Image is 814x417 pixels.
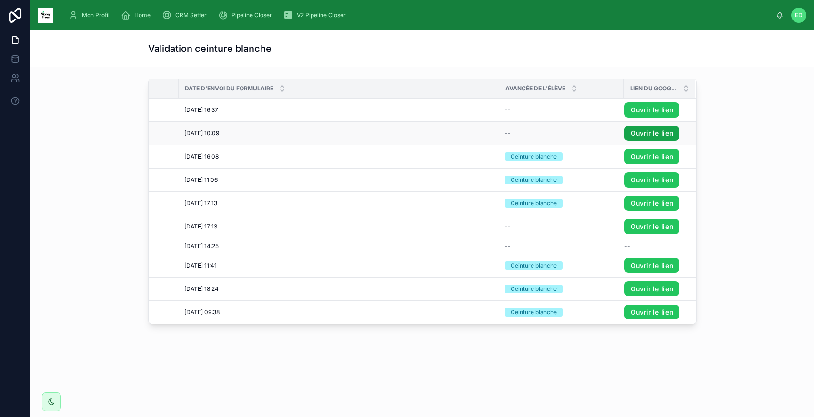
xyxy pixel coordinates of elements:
span: V2 Pipeline Closer [297,11,346,19]
a: Ouvrir le lien [624,149,680,164]
div: Ceinture blanche [511,176,557,184]
span: -- [505,223,511,230]
a: Ouvrir le lien [624,102,680,118]
h1: Validation ceinture blanche [148,42,271,55]
span: [DATE] 11:06 [184,176,218,184]
span: ED [795,11,803,19]
a: Ouvrir le lien [624,258,680,273]
span: CRM Setter [175,11,207,19]
a: Ouvrir le lien [624,172,680,188]
a: Ouvrir le lien [624,305,680,320]
span: [DATE] 16:08 [184,153,219,160]
span: [DATE] 18:24 [184,285,219,293]
span: -- [505,242,511,250]
div: Ceinture blanche [511,199,557,208]
span: -- [505,106,511,114]
a: Home [118,7,157,24]
span: [DATE] 09:38 [184,308,220,316]
a: CRM Setter [159,7,213,24]
a: Ouvrir le lien [624,196,680,211]
span: [DATE] 17:13 [184,199,217,207]
span: Lien du Google Sheet [630,85,677,92]
span: Pipeline Closer [231,11,272,19]
span: Home [134,11,151,19]
span: [DATE] 11:41 [184,262,217,269]
a: Ouvrir le lien [624,219,680,234]
div: Ceinture blanche [511,308,557,317]
span: -- [505,129,511,137]
span: Date d'envoi du formulaire [185,85,273,92]
a: Pipeline Closer [215,7,279,24]
span: Avancée de l'élève [505,85,565,92]
span: [DATE] 16:37 [184,106,218,114]
a: V2 Pipeline Closer [281,7,352,24]
a: Ouvrir le lien [624,281,680,297]
span: [DATE] 10:09 [184,129,219,137]
span: [DATE] 17:13 [184,223,217,230]
span: [DATE] 14:25 [184,242,219,250]
div: Ceinture blanche [511,152,557,161]
a: Ouvrir le lien [624,126,680,141]
span: Mon Profil [82,11,110,19]
a: Mon Profil [66,7,116,24]
img: App logo [38,8,53,23]
span: -- [624,242,630,250]
div: Ceinture blanche [511,285,557,293]
div: scrollable content [61,5,776,26]
div: Ceinture blanche [511,261,557,270]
